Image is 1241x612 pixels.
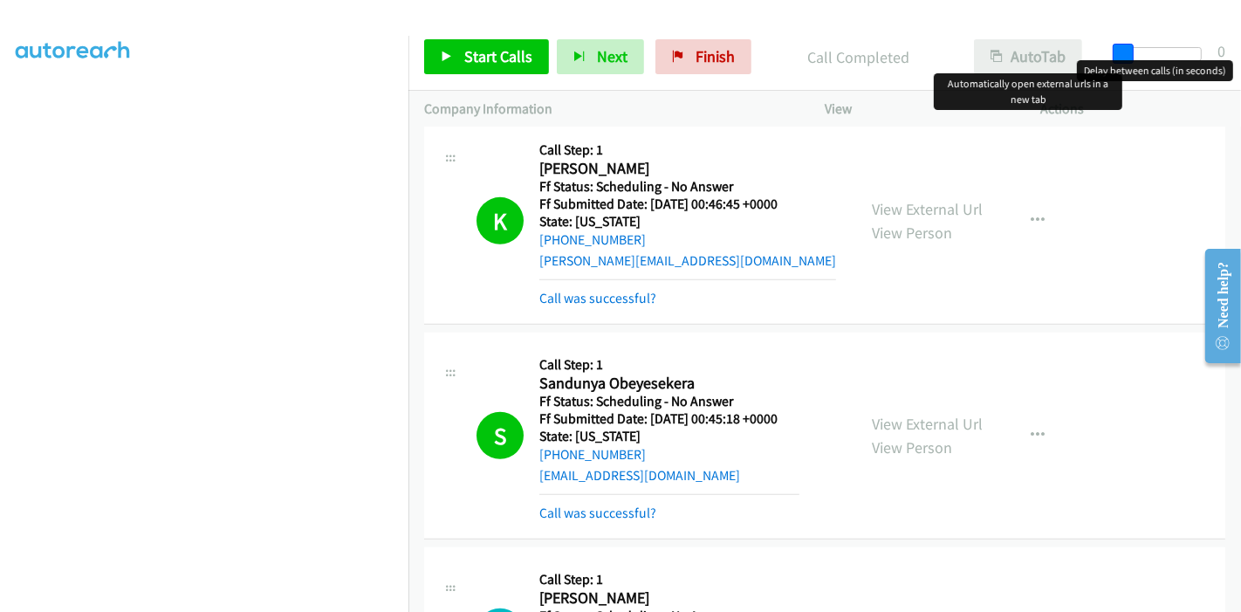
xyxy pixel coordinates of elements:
[477,197,524,244] h1: K
[872,199,983,219] a: View External Url
[464,46,532,66] span: Start Calls
[1077,60,1233,81] div: Delay between calls (in seconds)
[539,505,656,521] a: Call was successful?
[1191,237,1241,375] iframe: Resource Center
[539,446,646,463] a: [PHONE_NUMBER]
[539,588,799,609] h2: [PERSON_NAME]
[696,46,735,66] span: Finish
[557,39,644,74] button: Next
[539,356,799,374] h5: Call Step: 1
[1217,39,1225,63] div: 0
[934,73,1122,110] div: Automatically open external urls in a new tab
[872,437,952,457] a: View Person
[539,213,836,230] h5: State: [US_STATE]
[539,374,799,394] h2: Sandunya Obeyesekera
[424,99,793,120] p: Company Information
[539,141,836,159] h5: Call Step: 1
[477,412,524,459] h1: S
[872,223,952,243] a: View Person
[539,231,646,248] a: [PHONE_NUMBER]
[539,393,799,410] h5: Ff Status: Scheduling - No Answer
[825,99,1010,120] p: View
[539,159,799,179] h2: [PERSON_NAME]
[539,428,799,445] h5: State: [US_STATE]
[539,178,836,196] h5: Ff Status: Scheduling - No Answer
[539,252,836,269] a: [PERSON_NAME][EMAIL_ADDRESS][DOMAIN_NAME]
[539,571,799,588] h5: Call Step: 1
[597,46,627,66] span: Next
[539,290,656,306] a: Call was successful?
[974,39,1082,74] button: AutoTab
[775,45,943,69] p: Call Completed
[539,410,799,428] h5: Ff Submitted Date: [DATE] 00:45:18 +0000
[655,39,751,74] a: Finish
[539,467,740,484] a: [EMAIL_ADDRESS][DOMAIN_NAME]
[539,196,836,213] h5: Ff Submitted Date: [DATE] 00:46:45 +0000
[872,414,983,434] a: View External Url
[1041,99,1226,120] p: Actions
[424,39,549,74] a: Start Calls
